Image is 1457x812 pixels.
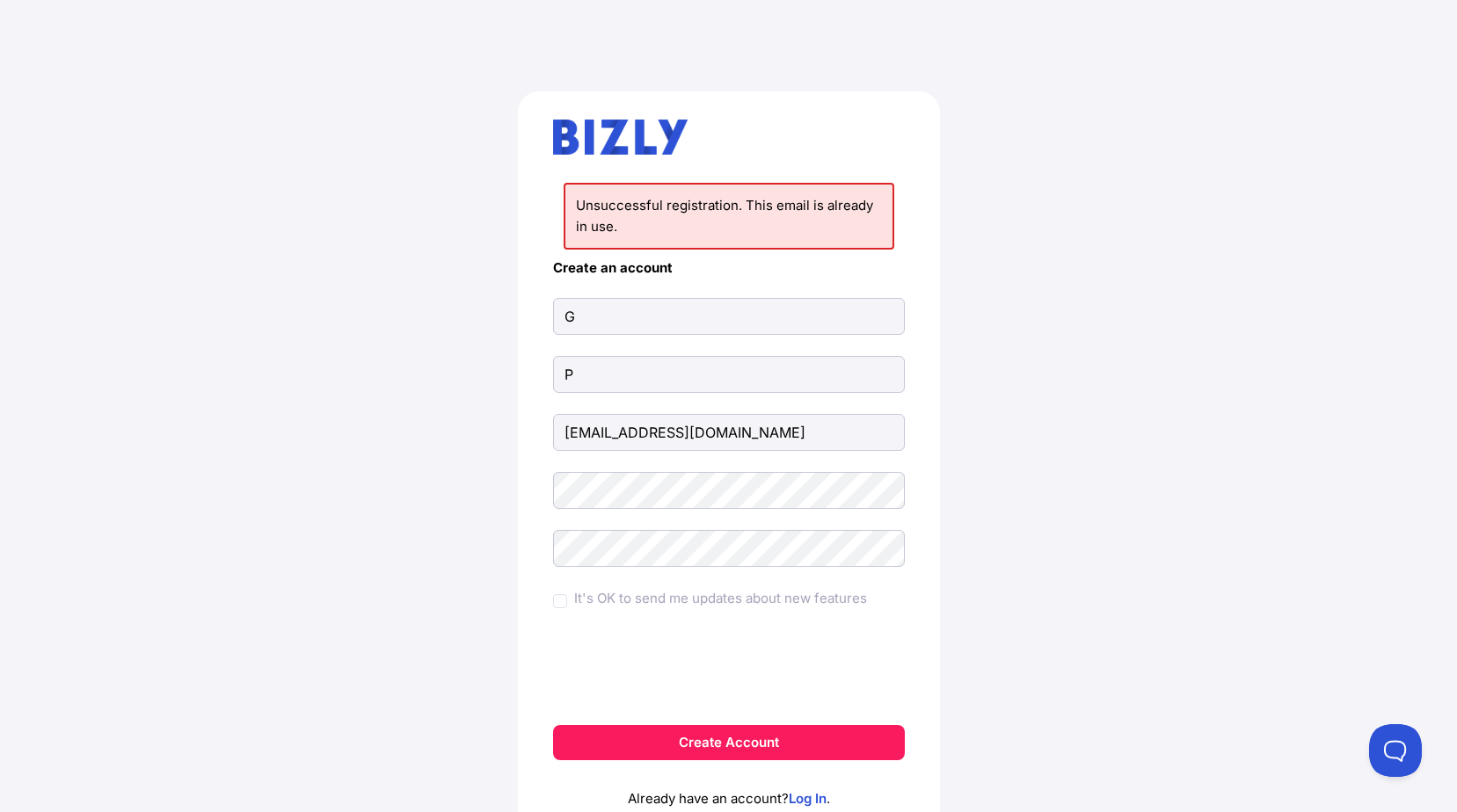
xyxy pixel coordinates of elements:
li: Unsuccessful registration. This email is already in use. [564,183,894,250]
input: Last Name [553,356,905,393]
iframe: Toggle Customer Support [1369,724,1422,777]
input: First Name [553,298,905,335]
img: bizly_logo.svg [553,120,688,155]
p: Already have an account? . [553,760,905,809]
h4: Create an account [553,260,905,277]
input: Email [553,414,905,451]
a: Log In [789,790,827,807]
label: It's OK to send me updates about new features [574,588,867,609]
iframe: reCAPTCHA [595,635,863,704]
button: Create Account [553,725,905,760]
